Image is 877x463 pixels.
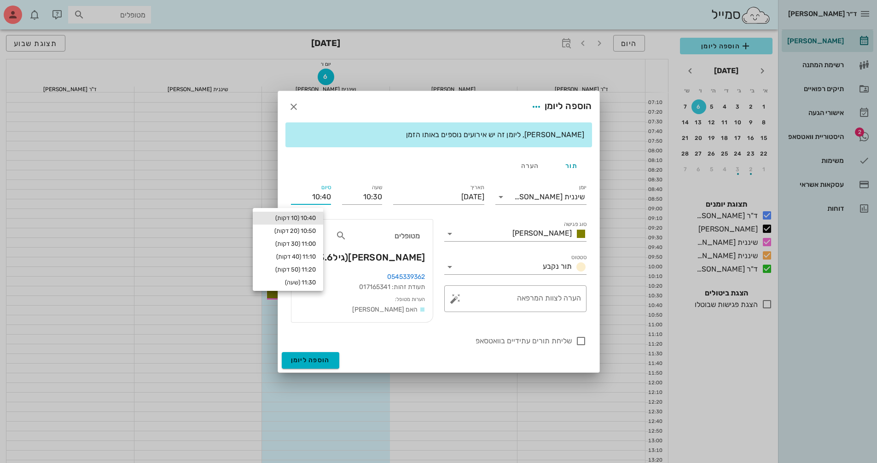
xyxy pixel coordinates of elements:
label: יומן [579,184,587,191]
span: 13.6 [314,252,333,263]
a: 0545339362 [387,273,425,281]
span: [PERSON_NAME] [512,229,572,237]
span: תור נקבע [543,262,572,271]
div: שיננית [PERSON_NAME] [514,193,585,201]
div: 11:30 (שעה) [260,279,316,286]
label: סוג פגישה [563,221,587,228]
label: סטטוס [571,254,587,261]
div: סוג פגישה[PERSON_NAME] [444,226,587,241]
div: תור [551,155,592,177]
span: האם [PERSON_NAME] [352,306,418,313]
span: (גיל ) [311,252,348,263]
small: הערות מטופל: [395,296,425,302]
div: הוספה ליומן [528,98,592,115]
label: תאריך [470,184,484,191]
div: סטטוסתור נקבע [444,260,587,274]
div: 11:20 (50 דקות) [260,266,316,273]
input: 00:00 [291,190,331,204]
label: סיום [321,184,331,191]
span: [PERSON_NAME] [311,250,425,265]
div: 10:40 (10 דקות) [260,214,316,222]
div: 10:50 (20 דקות) [260,227,316,235]
span: הוספה ליומן [291,356,330,364]
div: 11:10 (40 דקות) [260,253,316,260]
span: [PERSON_NAME], ליומן זה יש אירועים נוספים באותו הזמן [406,130,584,139]
label: שליחת תורים עתידיים בוואטסאפ [291,336,572,346]
button: הוספה ליומן [282,352,339,369]
div: תעודת זהות: 017165341 [299,282,425,292]
div: 11:00 (30 דקות) [260,240,316,248]
label: שעה [372,184,382,191]
div: הערה [509,155,551,177]
div: יומןשיננית [PERSON_NAME] [495,190,587,204]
